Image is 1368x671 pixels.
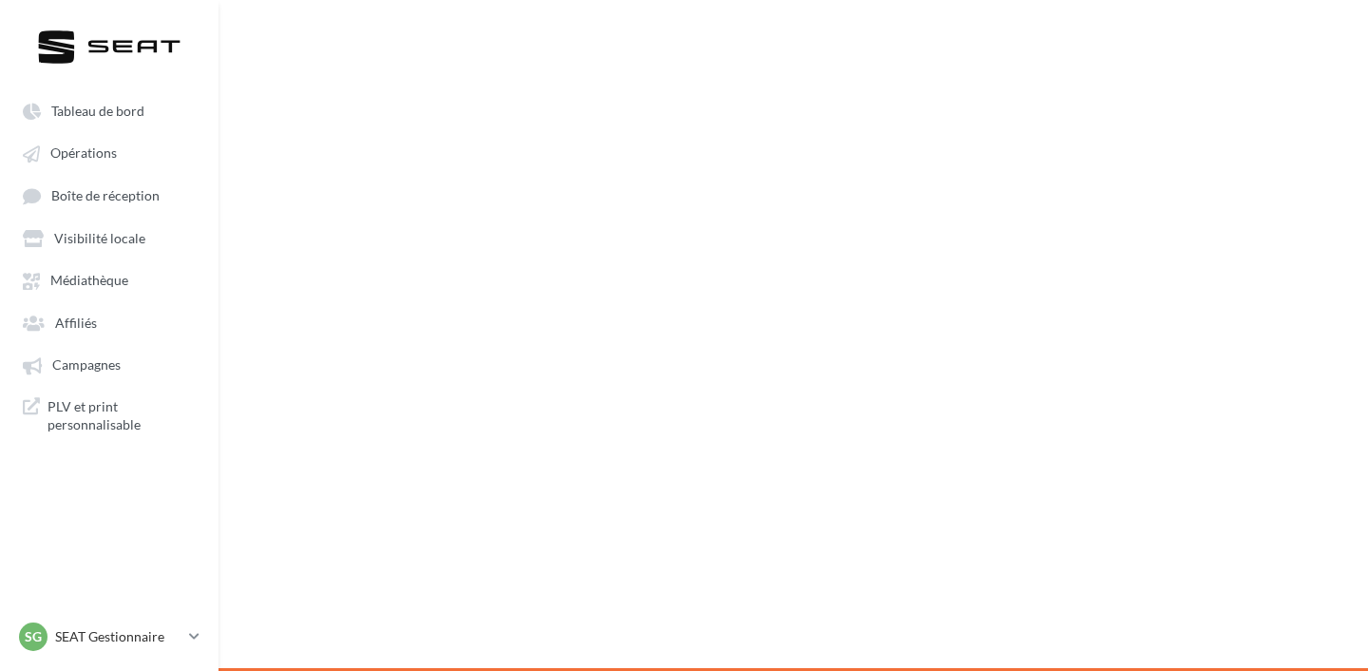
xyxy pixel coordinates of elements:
[11,262,207,297] a: Médiathèque
[54,230,145,246] span: Visibilité locale
[51,187,160,203] span: Boîte de réception
[51,103,144,119] span: Tableau de bord
[15,619,203,655] a: SG SEAT Gestionnaire
[55,315,97,331] span: Affiliés
[50,145,117,162] span: Opérations
[50,273,128,289] span: Médiathèque
[11,135,207,169] a: Opérations
[52,357,121,374] span: Campagnes
[11,93,207,127] a: Tableau de bord
[11,178,207,213] a: Boîte de réception
[11,390,207,442] a: PLV et print personnalisable
[47,397,196,434] span: PLV et print personnalisable
[25,627,42,646] span: SG
[11,220,207,255] a: Visibilité locale
[11,305,207,339] a: Affiliés
[11,347,207,381] a: Campagnes
[55,627,181,646] p: SEAT Gestionnaire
